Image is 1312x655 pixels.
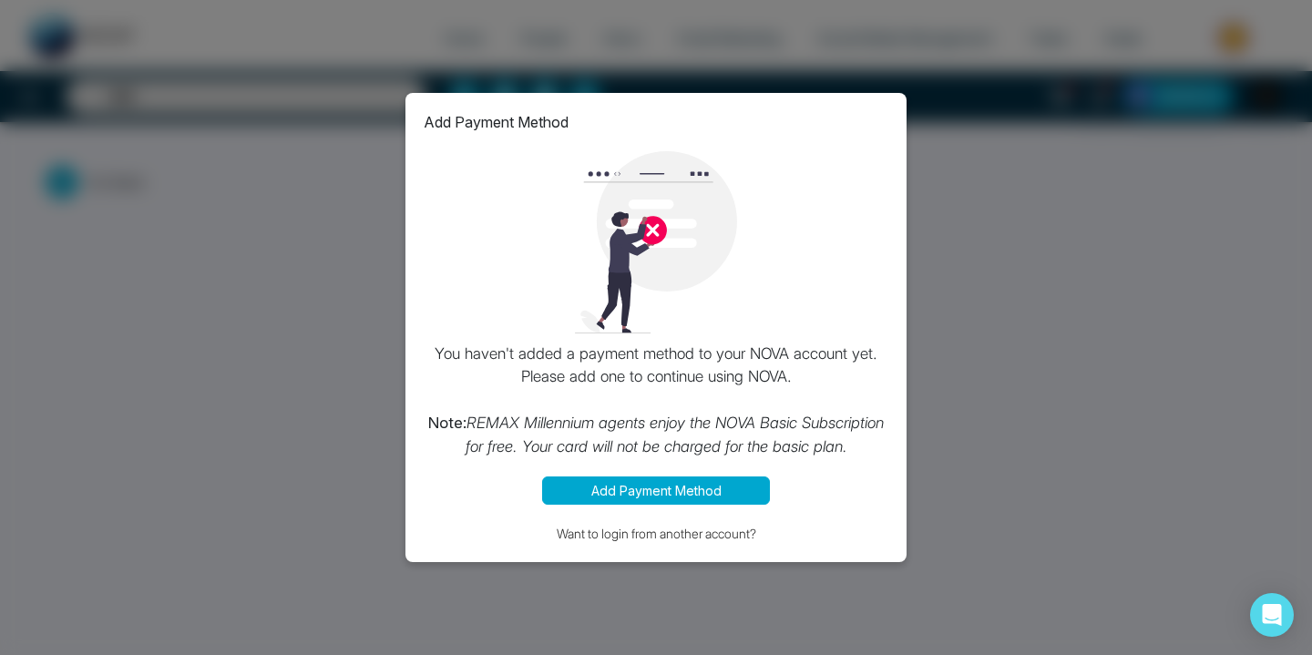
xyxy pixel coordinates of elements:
[424,523,888,544] button: Want to login from another account?
[424,111,569,133] p: Add Payment Method
[542,476,770,505] button: Add Payment Method
[424,343,888,459] p: You haven't added a payment method to your NOVA account yet. Please add one to continue using NOVA.
[466,414,885,455] i: REMAX Millennium agents enjoy the NOVA Basic Subscription for free. Your card will not be charged...
[1250,593,1294,637] div: Open Intercom Messenger
[565,151,747,333] img: loading
[428,414,466,432] strong: Note:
